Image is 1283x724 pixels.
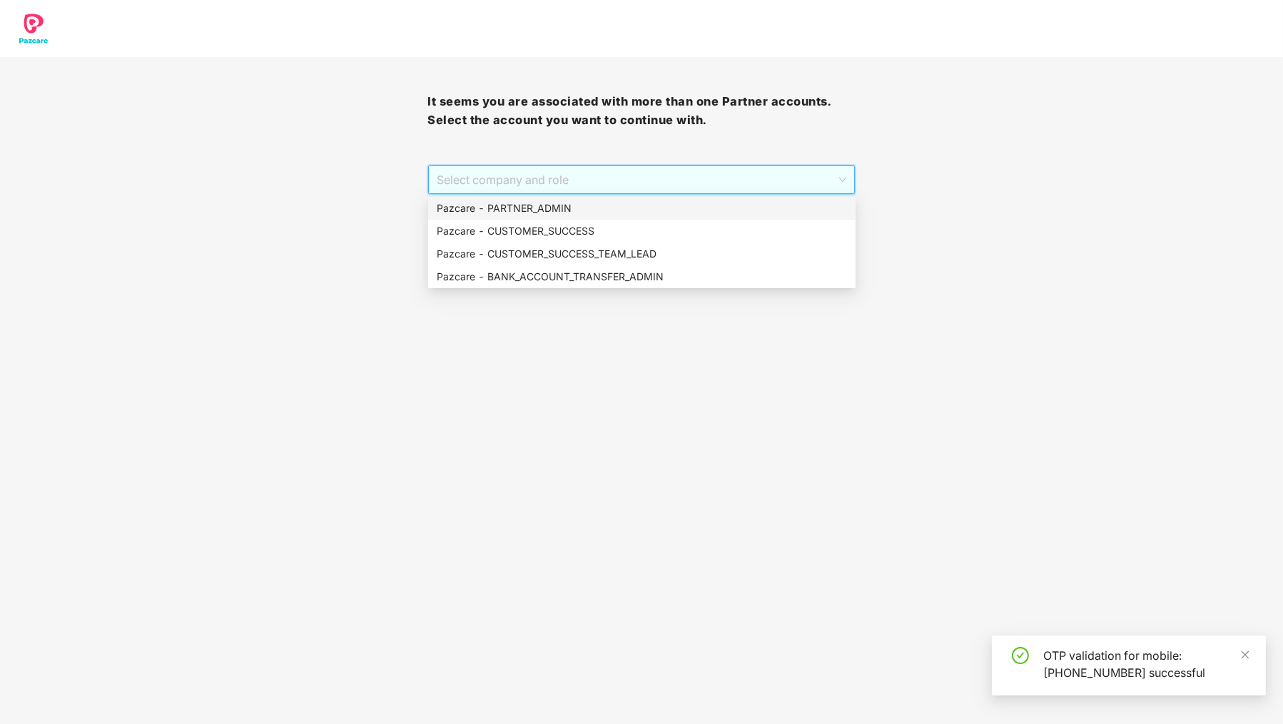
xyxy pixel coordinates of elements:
span: Select company and role [437,166,846,193]
div: OTP validation for mobile: [PHONE_NUMBER] successful [1043,647,1249,681]
div: Pazcare - PARTNER_ADMIN [437,200,847,216]
div: Pazcare - CUSTOMER_SUCCESS_TEAM_LEAD [437,246,847,262]
div: Pazcare - CUSTOMER_SUCCESS [428,220,856,243]
div: Pazcare - BANK_ACCOUNT_TRANSFER_ADMIN [437,269,847,285]
div: Pazcare - PARTNER_ADMIN [428,197,856,220]
div: Pazcare - CUSTOMER_SUCCESS [437,223,847,239]
h3: It seems you are associated with more than one Partner accounts. Select the account you want to c... [427,93,855,129]
div: Pazcare - CUSTOMER_SUCCESS_TEAM_LEAD [428,243,856,265]
div: Pazcare - BANK_ACCOUNT_TRANSFER_ADMIN [428,265,856,288]
span: check-circle [1012,647,1029,664]
span: close [1240,650,1250,660]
